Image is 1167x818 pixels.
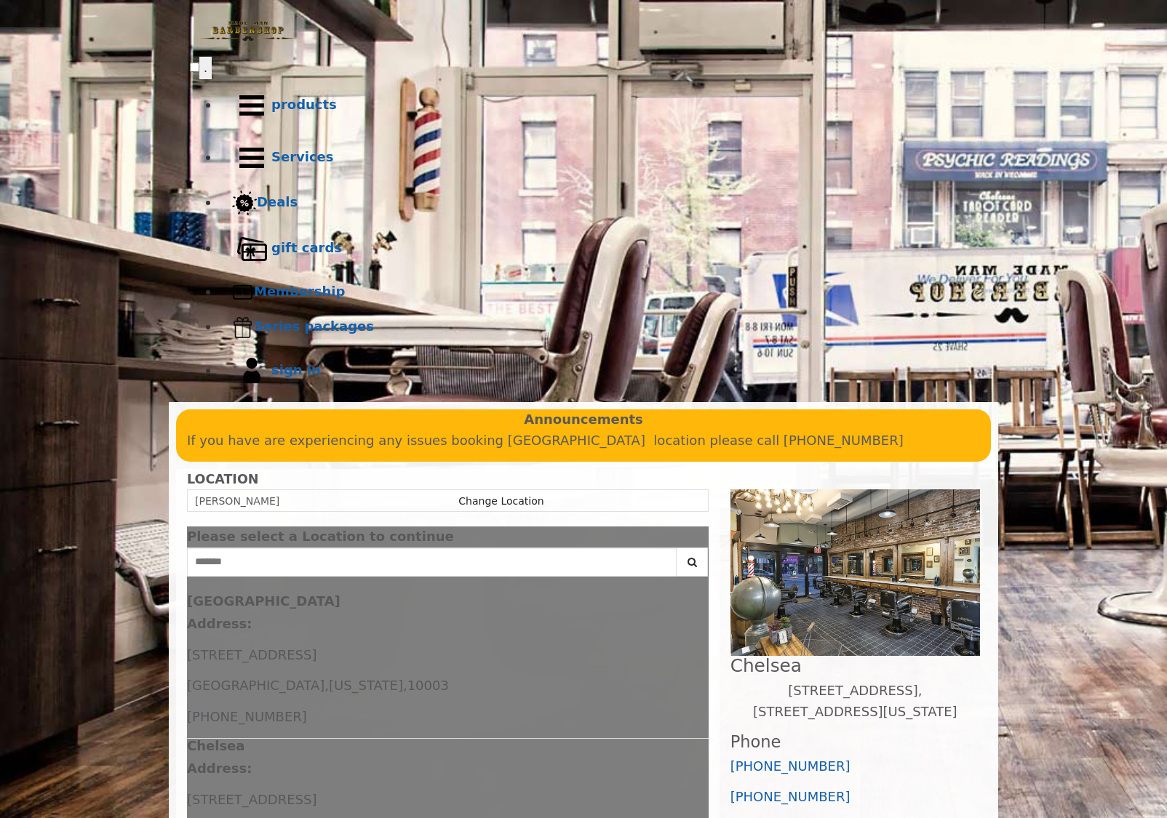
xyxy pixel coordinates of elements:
span: . [204,60,207,75]
div: Center Select [187,548,709,584]
input: menu toggle [190,63,199,72]
b: [GEOGRAPHIC_DATA] [187,593,340,609]
p: If you have are experiencing any issues booking [GEOGRAPHIC_DATA] location please call [PHONE_NUM... [187,430,980,452]
b: products [271,97,337,112]
b: LOCATION [187,472,258,486]
i: Search button [684,557,701,567]
a: Change Location [458,495,543,507]
a: [PHONE_NUMBER] [730,758,851,774]
b: Membership [254,284,345,299]
b: sign in [271,362,321,377]
b: Services [271,149,334,164]
a: sign insign in [219,345,977,397]
img: Deals [232,191,257,216]
span: , [324,678,329,693]
b: Address: [187,616,252,631]
span: [GEOGRAPHIC_DATA] [187,678,324,693]
span: 10003 [407,678,449,693]
img: Gift cards [232,229,271,268]
b: Announcements [524,409,643,430]
b: Deals [257,194,298,209]
span: Please select a Location to continue [187,529,454,544]
span: [US_STATE] [329,678,403,693]
input: Search Center [187,548,677,577]
b: Address: [187,761,252,776]
span: [STREET_ADDRESS] [187,647,316,662]
img: Membership [232,281,254,303]
a: DealsDeals [219,184,977,222]
span: [PHONE_NUMBER] [187,709,307,724]
b: Chelsea [187,738,244,753]
img: Series packages [232,316,254,338]
button: close dialog [687,532,709,542]
a: Productsproducts [219,79,977,132]
img: Products [232,86,271,125]
img: Services [232,138,271,177]
a: Series packagesSeries packages [219,310,977,345]
a: [PHONE_NUMBER] [730,789,851,804]
img: sign in [232,351,271,390]
b: gift cards [271,240,342,255]
b: Series packages [254,318,374,334]
a: ServicesServices [219,132,977,184]
h2: Chelsea [730,656,980,675]
span: [PERSON_NAME] [195,495,279,507]
span: , [403,678,407,693]
span: [STREET_ADDRESS] [187,792,316,807]
p: [STREET_ADDRESS],[STREET_ADDRESS][US_STATE] [730,681,980,723]
h3: Phone [730,733,980,751]
button: menu toggle [199,57,212,79]
a: Gift cardsgift cards [219,222,977,275]
a: MembershipMembership [219,275,977,310]
img: Made Man Barbershop logo [190,8,306,55]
